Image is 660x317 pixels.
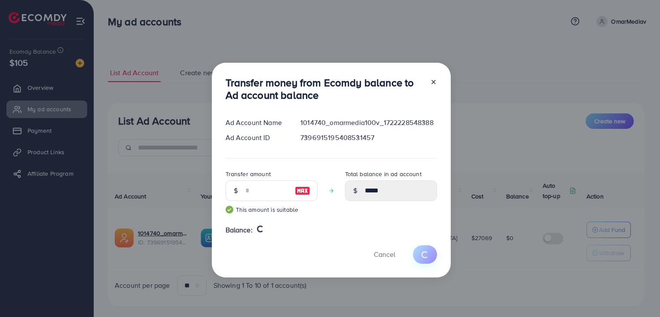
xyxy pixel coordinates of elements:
div: Ad Account Name [219,118,294,128]
label: Total balance in ad account [345,170,422,178]
iframe: Chat [623,278,654,311]
span: Cancel [374,250,395,259]
button: Cancel [363,245,406,264]
div: 7396915195408531457 [293,133,443,143]
span: Balance: [226,225,253,235]
div: 1014740_omarmedia100v_1722228548388 [293,118,443,128]
label: Transfer amount [226,170,271,178]
h3: Transfer money from Ecomdy balance to Ad account balance [226,76,423,101]
img: image [295,186,310,196]
small: This amount is suitable [226,205,318,214]
div: Ad Account ID [219,133,294,143]
img: guide [226,206,233,213]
